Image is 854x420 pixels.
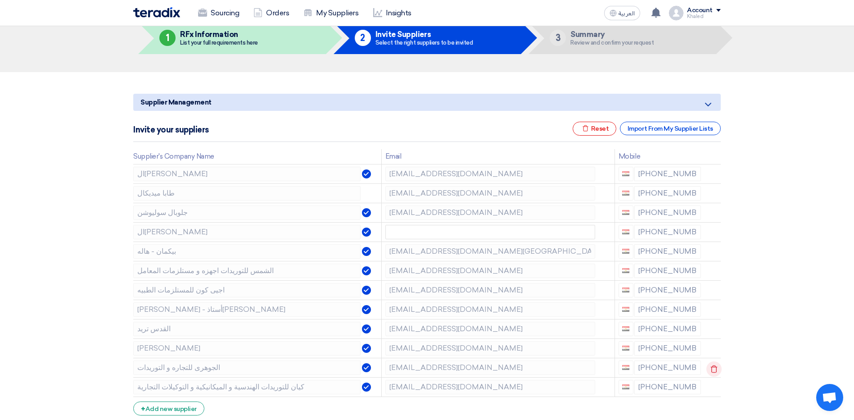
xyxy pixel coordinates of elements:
[133,341,361,356] input: Supplier Name
[573,122,617,136] div: Reset
[385,302,595,317] input: Email
[604,6,640,20] button: العربية
[385,244,595,259] input: Email
[133,7,180,18] img: Teradix logo
[191,3,246,23] a: Sourcing
[133,186,361,201] input: Supplier Name
[375,30,473,38] h5: Invite Suppliers
[362,208,371,217] img: Verified Account
[366,3,419,23] a: Insights
[180,40,258,46] div: List your full requirements here
[362,247,371,256] img: Verified Account
[362,266,371,275] img: Verified Account
[159,30,176,46] div: 1
[362,324,371,333] img: Verified Account
[362,228,371,237] img: Verified Account
[133,361,361,375] input: Supplier Name
[385,225,595,239] input: Email
[133,380,361,394] input: Supplier Name
[133,283,361,297] input: Supplier Name
[133,244,361,259] input: Supplier Name
[816,384,843,411] div: Open chat
[362,169,371,178] img: Verified Account
[133,264,361,278] input: Supplier Name
[619,10,635,17] span: العربية
[687,14,721,19] div: Khaled
[133,402,204,415] div: Add new supplier
[133,94,721,111] h5: Supplier Management
[385,361,595,375] input: Email
[362,305,371,314] img: Verified Account
[362,363,371,372] img: Verified Account
[570,30,654,38] h5: Summary
[687,7,713,14] div: Account
[615,149,705,164] th: Mobile
[133,125,209,134] h5: Invite your suppliers
[381,149,615,164] th: Email
[355,30,371,46] div: 2
[246,3,296,23] a: Orders
[133,225,361,239] input: Supplier Name
[385,283,595,297] input: Email
[385,167,595,181] input: Email
[385,186,595,201] input: Email
[385,341,595,356] input: Email
[375,40,473,46] div: Select the right suppliers to be invited
[133,167,361,181] input: Supplier Name
[385,205,595,220] input: Email
[385,380,595,394] input: Email
[133,302,361,317] input: Supplier Name
[133,149,381,164] th: Supplier's Company Name
[141,405,145,413] span: +
[385,322,595,336] input: Email
[669,6,683,20] img: profile_test.png
[570,40,654,46] div: Review and confirm your request
[362,286,371,295] img: Verified Account
[362,383,371,392] img: Verified Account
[133,322,361,336] input: Supplier Name
[180,30,258,38] h5: RFx Information
[296,3,366,23] a: My Suppliers
[133,205,361,220] input: Supplier Name
[385,264,595,278] input: Email
[550,30,566,46] div: 3
[362,344,371,353] img: Verified Account
[620,122,721,135] div: Import From My Supplier Lists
